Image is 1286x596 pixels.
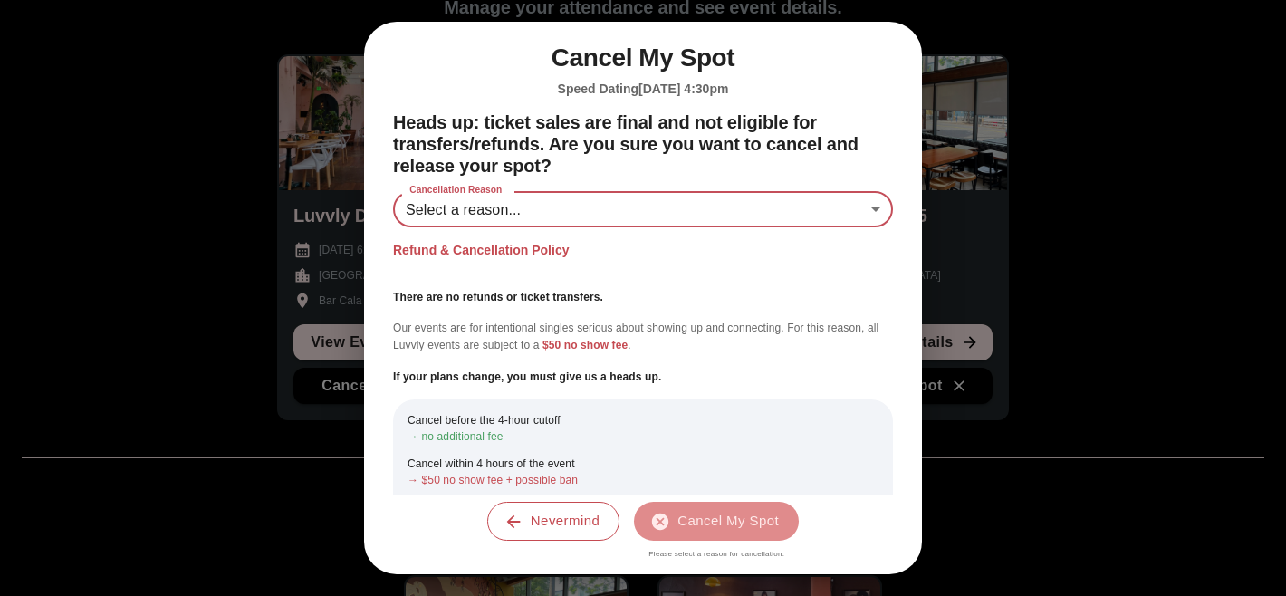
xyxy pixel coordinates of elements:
p: → $50 no show fee + possible ban [408,472,878,488]
h1: Cancel My Spot [393,43,893,73]
p: → no additional fee [408,428,878,445]
span: Please select a reason for cancellation. [634,548,799,560]
p: If your plans change, you must give us a heads up. [393,369,893,385]
span: $50 no show fee [542,339,628,351]
div: Select a reason... [393,191,893,227]
h2: Heads up: ticket sales are final and not eligible for transfers/refunds. Are you sure you want to... [393,111,893,177]
p: Our events are for intentional singles serious about showing up and connecting. For this reason, ... [393,320,893,354]
p: Cancel before the 4-hour cutoff [408,412,878,428]
h5: Refund & Cancellation Policy [393,242,893,259]
h5: Speed Dating [DATE] 4:30pm [393,81,893,98]
p: Cancel within 4 hours of the event [408,456,878,472]
button: Nevermind [487,502,619,540]
label: Cancellation Reason [400,184,512,197]
p: There are no refunds or ticket transfers. [393,289,893,305]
